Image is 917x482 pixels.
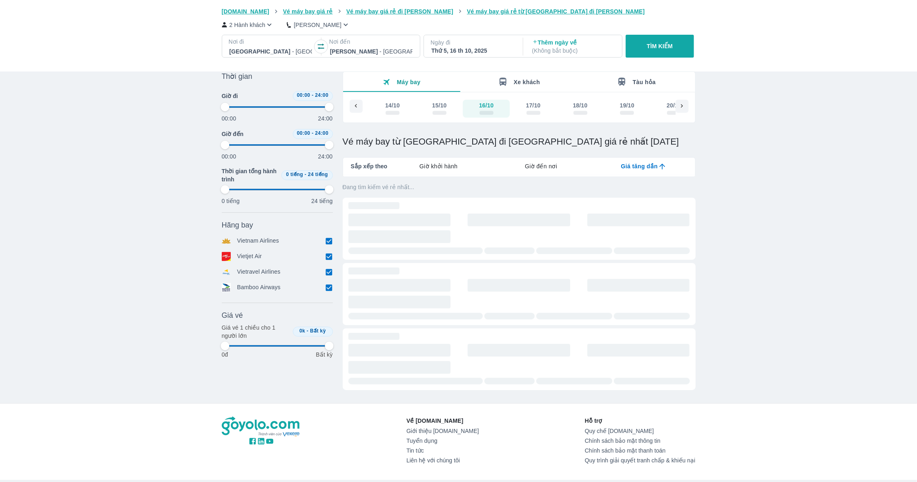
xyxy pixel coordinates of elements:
[479,101,494,109] div: 16/10
[431,38,515,47] p: Ngày đi
[431,47,514,55] div: Thứ 5, 16 th 10, 2025
[305,172,306,177] span: -
[229,38,313,46] p: Nơi đi
[620,101,634,109] div: 19/10
[283,8,333,15] span: Vé máy bay giá rẻ
[312,130,313,136] span: -
[432,101,447,109] div: 15/10
[467,8,645,15] span: Vé máy bay giá rẻ từ [GEOGRAPHIC_DATA] đi [PERSON_NAME]
[222,8,270,15] span: [DOMAIN_NAME]
[525,162,557,170] span: Giờ đến nơi
[585,447,696,454] a: Chính sách bảo mật thanh toán
[343,136,696,147] h1: Vé máy bay từ [GEOGRAPHIC_DATA] đi [GEOGRAPHIC_DATA] giá rẻ nhất [DATE]
[222,417,301,437] img: logo
[307,328,308,334] span: -
[222,350,228,359] p: 0đ
[297,92,310,98] span: 00:00
[237,283,281,292] p: Bamboo Airways
[308,172,328,177] span: 24 tiếng
[294,21,341,29] p: [PERSON_NAME]
[647,42,673,50] p: TÌM KIẾM
[329,38,413,46] p: Nơi đến
[299,328,305,334] span: 0k
[237,252,262,261] p: Vietjet Air
[222,324,290,340] p: Giá vé 1 chiều cho 1 người lớn
[318,152,333,161] p: 24:00
[406,417,479,425] p: Về [DOMAIN_NAME]
[310,328,326,334] span: Bất kỳ
[585,428,696,434] a: Quy chế [DOMAIN_NAME]
[222,310,243,320] span: Giá vé
[222,92,238,100] span: Giờ đi
[315,130,328,136] span: 24:00
[230,21,266,29] p: 2 Hành khách
[532,38,615,55] p: Thêm ngày về
[419,162,457,170] span: Giờ khởi hành
[222,20,274,29] button: 2 Hành khách
[397,79,421,85] span: Máy bay
[585,437,696,444] a: Chính sách bảo mật thông tin
[222,152,237,161] p: 00:00
[406,437,479,444] a: Tuyển dụng
[385,101,400,109] div: 14/10
[222,220,253,230] span: Hãng bay
[585,417,696,425] p: Hỗ trợ
[222,114,237,123] p: 00:00
[237,268,281,277] p: Vietravel Airlines
[621,162,658,170] span: Giá tăng dần
[222,167,278,183] span: Thời gian tổng hành trình
[532,47,615,55] p: ( Không bắt buộc )
[312,92,313,98] span: -
[526,101,541,109] div: 17/10
[222,130,244,138] span: Giờ đến
[346,8,453,15] span: Vé máy bay giá rẻ đi [PERSON_NAME]
[633,79,656,85] span: Tàu hỏa
[387,158,695,175] div: lab API tabs example
[297,130,310,136] span: 00:00
[406,457,479,464] a: Liên hệ với chúng tôi
[406,428,479,434] a: Giới thiệu [DOMAIN_NAME]
[585,457,696,464] a: Quy trình giải quyết tranh chấp & khiếu nại
[237,237,279,245] p: Vietnam Airlines
[351,162,388,170] span: Sắp xếp theo
[318,114,333,123] p: 24:00
[316,350,332,359] p: Bất kỳ
[311,197,332,205] p: 24 tiếng
[343,183,696,191] p: Đang tìm kiếm vé rẻ nhất...
[222,7,696,16] nav: breadcrumb
[626,35,694,58] button: TÌM KIẾM
[573,101,588,109] div: 18/10
[287,20,350,29] button: [PERSON_NAME]
[222,197,240,205] p: 0 tiếng
[222,71,252,81] span: Thời gian
[315,92,328,98] span: 24:00
[286,172,303,177] span: 0 tiếng
[667,101,681,109] div: 20/10
[514,79,540,85] span: Xe khách
[322,100,635,118] div: scrollable day and price
[406,447,479,454] a: Tin tức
